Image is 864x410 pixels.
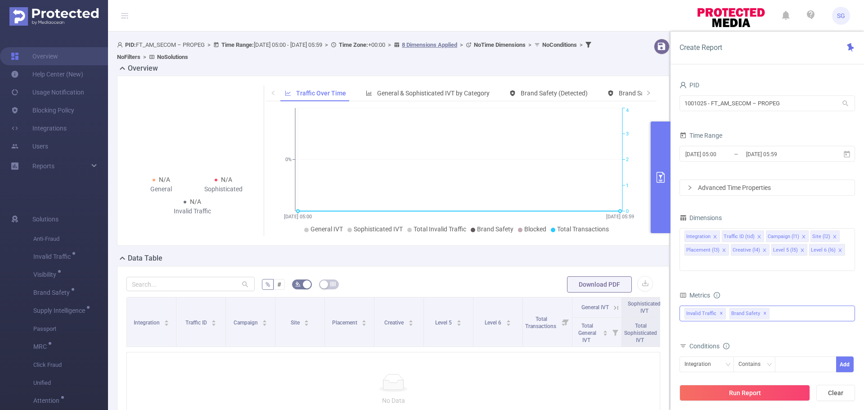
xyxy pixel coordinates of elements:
[159,176,170,183] span: N/A
[140,54,149,60] span: >
[738,357,767,372] div: Contains
[626,108,629,114] tspan: 4
[767,362,772,368] i: icon: down
[722,230,764,242] li: Traffic ID (tid)
[832,234,837,240] i: icon: close
[190,198,201,205] span: N/A
[377,90,490,97] span: General & Sophisticated IVT by Category
[624,323,657,343] span: Total Sophisticated IVT
[211,319,216,321] i: icon: caret-up
[626,183,629,189] tspan: 1
[33,374,108,392] span: Unified
[126,277,255,291] input: Search...
[304,319,309,321] i: icon: caret-up
[262,319,267,324] div: Sort
[506,319,511,321] i: icon: caret-up
[680,180,855,195] div: icon: rightAdvanced Time Properties
[729,308,769,320] span: Brand Safety
[128,253,162,264] h2: Data Table
[33,271,59,278] span: Visibility
[714,292,720,298] i: icon: info-circle
[816,385,855,401] button: Clear
[362,319,367,321] i: icon: caret-up
[684,148,757,160] input: Start date
[763,308,767,319] span: ✕
[524,225,546,233] span: Blocked
[11,47,58,65] a: Overview
[603,332,608,335] i: icon: caret-down
[157,54,188,60] b: No Solutions
[679,81,687,89] i: icon: user
[525,316,558,329] span: Total Transactions
[679,214,722,221] span: Dimensions
[117,54,140,60] b: No Filters
[836,356,854,372] button: Add
[185,320,208,326] span: Traffic ID
[720,308,723,319] span: ✕
[456,319,462,324] div: Sort
[581,304,609,311] span: General IVT
[33,253,74,260] span: Invalid Traffic
[211,319,216,324] div: Sort
[384,320,405,326] span: Creative
[435,320,453,326] span: Level 5
[33,289,73,296] span: Brand Safety
[285,157,292,163] tspan: 0%
[11,101,74,119] a: Blocking Policy
[33,230,108,248] span: Anti-Fraud
[506,319,511,324] div: Sort
[801,234,806,240] i: icon: close
[725,362,731,368] i: icon: down
[322,41,331,48] span: >
[762,248,767,253] i: icon: close
[686,231,711,243] div: Integration
[304,319,309,324] div: Sort
[354,225,403,233] span: Sophisticated IVT
[733,244,760,256] div: Creative (l4)
[262,322,267,325] i: icon: caret-down
[291,320,301,326] span: Site
[277,281,281,288] span: #
[33,397,63,404] span: Attention
[128,63,158,74] h2: Overview
[361,319,367,324] div: Sort
[745,148,818,160] input: End date
[295,281,301,287] i: icon: bg-colors
[559,297,572,347] i: Filter menu
[457,41,466,48] span: >
[362,322,367,325] i: icon: caret-down
[838,248,842,253] i: icon: close
[408,319,414,324] div: Sort
[32,157,54,175] a: Reports
[330,281,336,287] i: icon: table
[577,41,585,48] span: >
[310,225,343,233] span: General IVT
[731,244,769,256] li: Creative (l4)
[193,185,255,194] div: Sophisticated
[810,230,840,242] li: Site (l2)
[766,230,809,242] li: Campaign (l1)
[234,320,259,326] span: Campaign
[477,225,513,233] span: Brand Safety
[161,207,224,216] div: Invalid Traffic
[270,90,276,95] i: icon: left
[285,90,291,96] i: icon: line-chart
[265,281,270,288] span: %
[809,244,845,256] li: Level 6 (l6)
[567,276,632,293] button: Download PDF
[679,43,722,52] span: Create Report
[402,41,457,48] u: 8 Dimensions Applied
[33,307,88,314] span: Supply Intelligence
[205,41,213,48] span: >
[619,90,683,97] span: Brand Safety (Blocked)
[689,342,729,350] span: Conditions
[724,231,755,243] div: Traffic ID (tid)
[684,308,726,320] span: Invalid Traffic
[385,41,394,48] span: >
[221,176,232,183] span: N/A
[773,244,798,256] div: Level 5 (l5)
[284,214,312,220] tspan: [DATE] 05:00
[684,357,717,372] div: Integration
[262,319,267,321] i: icon: caret-up
[609,318,621,347] i: Filter menu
